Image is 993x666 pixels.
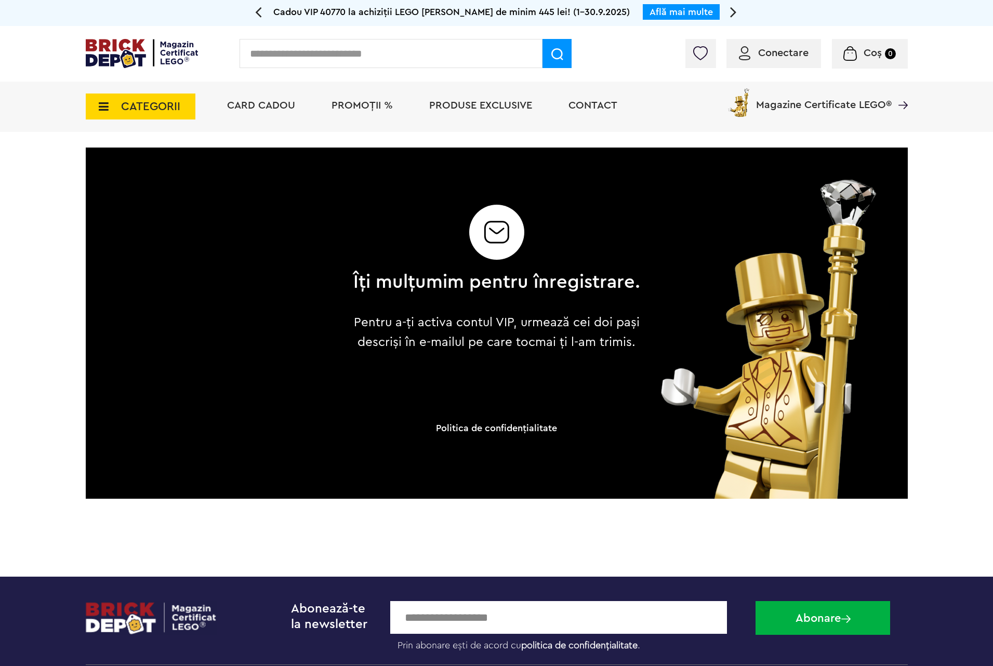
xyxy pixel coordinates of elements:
p: Pentru a-ți activa contul VIP, urmează cei doi pași descriși în e-mailul pe care tocmai ți l-am t... [345,313,648,352]
a: Produse exclusive [429,100,532,111]
img: Abonare [841,615,851,623]
span: Cadou VIP 40770 la achiziții LEGO [PERSON_NAME] de minim 445 lei! (1-30.9.2025) [273,7,630,17]
small: 0 [885,48,896,59]
h2: Îți mulțumim pentru înregistrare. [353,272,640,292]
span: Coș [864,48,882,58]
a: PROMOȚII % [332,100,393,111]
label: Prin abonare ești de acord cu . [390,634,748,651]
a: Magazine Certificate LEGO® [892,86,908,97]
span: Conectare [758,48,809,58]
img: footerlogo [86,601,217,635]
a: politica de confidențialitate [521,641,638,650]
span: Abonează-te la newsletter [291,603,367,631]
a: Politica de confidenţialitate [436,423,557,433]
button: Abonare [756,601,890,635]
a: Conectare [739,48,809,58]
a: Află mai multe [650,7,713,17]
a: Contact [568,100,617,111]
span: CATEGORII [121,101,180,112]
a: Card Cadou [227,100,295,111]
span: Magazine Certificate LEGO® [756,86,892,110]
